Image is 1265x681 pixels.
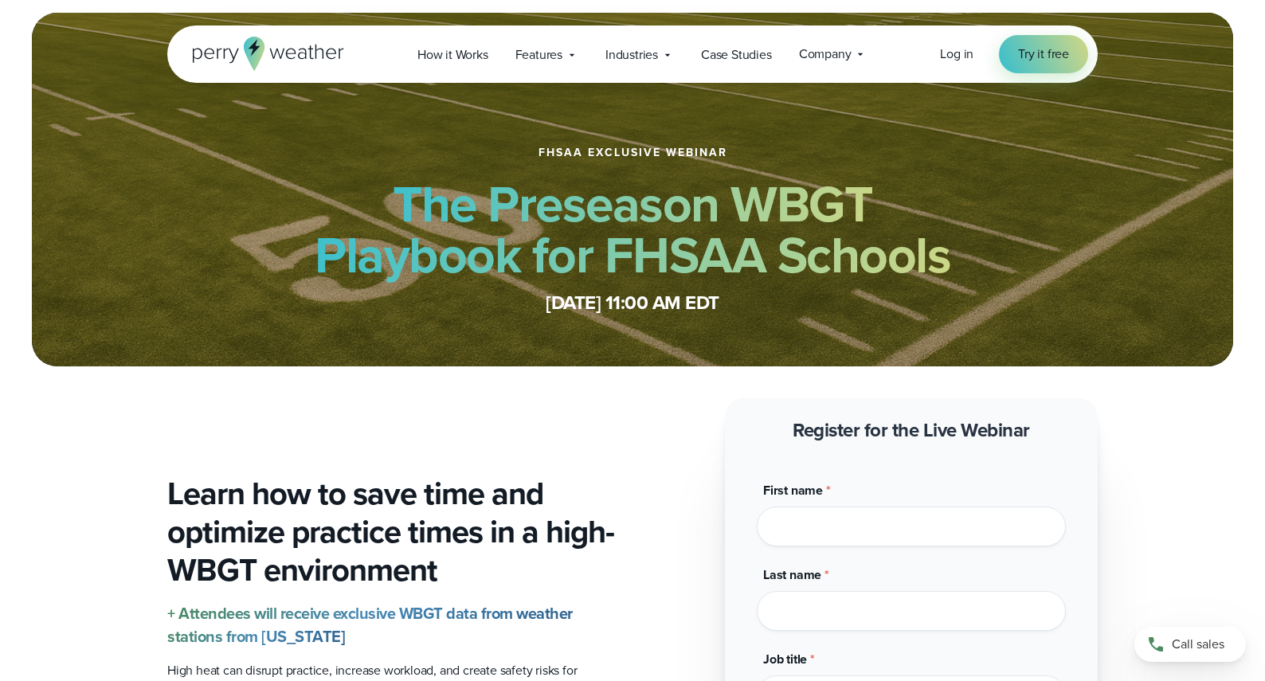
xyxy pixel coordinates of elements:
[799,45,852,64] span: Company
[417,45,488,65] span: How it Works
[605,45,658,65] span: Industries
[999,35,1088,73] a: Try it free
[763,650,807,668] span: Job title
[763,481,823,499] span: First name
[539,147,727,159] h1: FHSAA Exclusive Webinar
[940,45,973,64] a: Log in
[404,38,502,71] a: How it Works
[1134,627,1246,662] a: Call sales
[1172,635,1224,654] span: Call sales
[1018,45,1069,64] span: Try it free
[167,601,573,648] strong: + Attendees will receive exclusive WBGT data from weather stations from [US_STATE]
[701,45,772,65] span: Case Studies
[763,566,821,584] span: Last name
[167,475,620,589] h3: Learn how to save time and optimize practice times in a high-WBGT environment
[940,45,973,63] span: Log in
[687,38,785,71] a: Case Studies
[793,416,1030,444] strong: Register for the Live Webinar
[315,166,950,292] strong: The Preseason WBGT Playbook for FHSAA Schools
[546,288,719,317] strong: [DATE] 11:00 AM EDT
[515,45,562,65] span: Features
